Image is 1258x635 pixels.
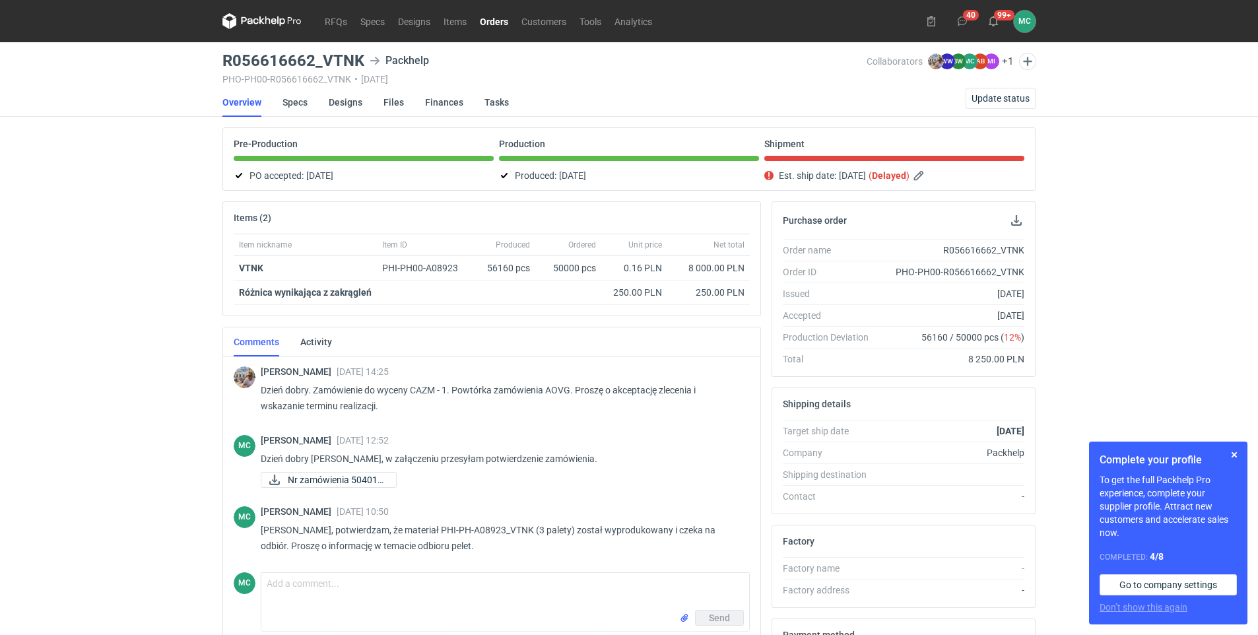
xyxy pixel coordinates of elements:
[879,446,1024,459] div: Packhelp
[1100,473,1237,539] p: To get the full Packhelp Pro experience, complete your supplier profile. Attract new customers an...
[222,74,867,84] div: PHO-PH00-R056616662_VTNK [DATE]
[764,139,805,149] p: Shipment
[879,265,1024,279] div: PHO-PH00-R056616662_VTNK
[425,88,463,117] a: Finances
[234,213,271,223] h2: Items (2)
[867,56,923,67] span: Collaborators
[568,240,596,250] span: Ordered
[972,94,1030,103] span: Update status
[783,468,879,481] div: Shipping destination
[1100,550,1237,564] div: Completed:
[1100,601,1187,614] button: Don’t show this again
[234,572,255,594] div: Marta Czupryniak
[839,168,866,184] span: [DATE]
[222,53,364,69] h3: R056616662_VTNK
[879,584,1024,597] div: -
[972,53,988,69] figcaption: AB
[261,382,739,414] p: Dzień dobry. Zamówienie do wyceny CAZM - 1. Powtórka zamówienia AOVG. Proszę o akceptację zleceni...
[939,53,955,69] figcaption: WW
[261,506,337,517] span: [PERSON_NAME]
[261,472,393,488] div: Nr zamówienia 5040108789.pdf
[869,170,872,181] em: (
[282,88,308,117] a: Specs
[783,244,879,257] div: Order name
[382,240,407,250] span: Item ID
[383,88,404,117] a: Files
[234,139,298,149] p: Pre-Production
[499,168,759,184] div: Produced:
[783,287,879,300] div: Issued
[382,261,471,275] div: PHI-PH00-A08923
[879,490,1024,503] div: -
[306,168,333,184] span: [DATE]
[783,584,879,597] div: Factory address
[912,168,928,184] button: Edit estimated shipping date
[983,11,1004,32] button: 99+
[318,13,354,29] a: RFQs
[261,451,739,467] p: Dzień dobry [PERSON_NAME], w załączeniu przesyłam potwierdzenie zamówienia.
[1100,574,1237,595] a: Go to company settings
[695,610,744,626] button: Send
[1002,55,1014,67] button: +1
[234,435,255,457] div: Marta Czupryniak
[261,522,739,554] p: [PERSON_NAME], potwierdzam, że materiał PHI-PH-A08923_VTNK (3 palety) został wyprodukowany i czek...
[764,168,1024,184] div: Est. ship date:
[337,506,389,517] span: [DATE] 10:50
[879,352,1024,366] div: 8 250.00 PLN
[928,53,944,69] img: Michał Palasek
[673,286,745,299] div: 250.00 PLN
[906,170,910,181] em: )
[962,53,977,69] figcaption: MC
[484,88,509,117] a: Tasks
[783,446,879,459] div: Company
[476,256,535,281] div: 56160 pcs
[437,13,473,29] a: Items
[1014,11,1036,32] div: Marta Czupryniak
[1009,213,1024,228] button: Download PO
[234,572,255,594] figcaption: MC
[288,473,385,487] span: Nr zamówienia 504010...
[261,366,337,377] span: [PERSON_NAME]
[983,53,999,69] figcaption: MI
[222,88,261,117] a: Overview
[879,562,1024,575] div: -
[966,88,1036,109] button: Update status
[783,424,879,438] div: Target ship date
[329,88,362,117] a: Designs
[234,506,255,528] figcaption: MC
[354,74,358,84] span: •
[952,11,973,32] button: 40
[499,139,545,149] p: Production
[783,352,879,366] div: Total
[473,13,515,29] a: Orders
[496,240,530,250] span: Produced
[370,53,429,69] div: Packhelp
[234,327,279,356] a: Comments
[261,435,337,446] span: [PERSON_NAME]
[1226,447,1242,463] button: Skip for now
[1150,551,1164,562] strong: 4 / 8
[337,366,389,377] span: [DATE] 14:25
[713,240,745,250] span: Net total
[607,261,662,275] div: 0.16 PLN
[1004,332,1021,343] span: 12%
[673,261,745,275] div: 8 000.00 PLN
[783,215,847,226] h2: Purchase order
[239,263,263,273] strong: VTNK
[1019,53,1036,70] button: Edit collaborators
[783,399,851,409] h2: Shipping details
[337,435,389,446] span: [DATE] 12:52
[879,287,1024,300] div: [DATE]
[234,506,255,528] div: Marta Czupryniak
[1014,11,1036,32] figcaption: MC
[391,13,437,29] a: Designs
[234,366,255,388] img: Michał Palasek
[608,13,659,29] a: Analytics
[234,168,494,184] div: PO accepted:
[709,613,730,622] span: Send
[300,327,332,356] a: Activity
[879,244,1024,257] div: R056616662_VTNK
[783,331,879,344] div: Production Deviation
[239,287,372,298] strong: Różnica wynikająca z zakrągleń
